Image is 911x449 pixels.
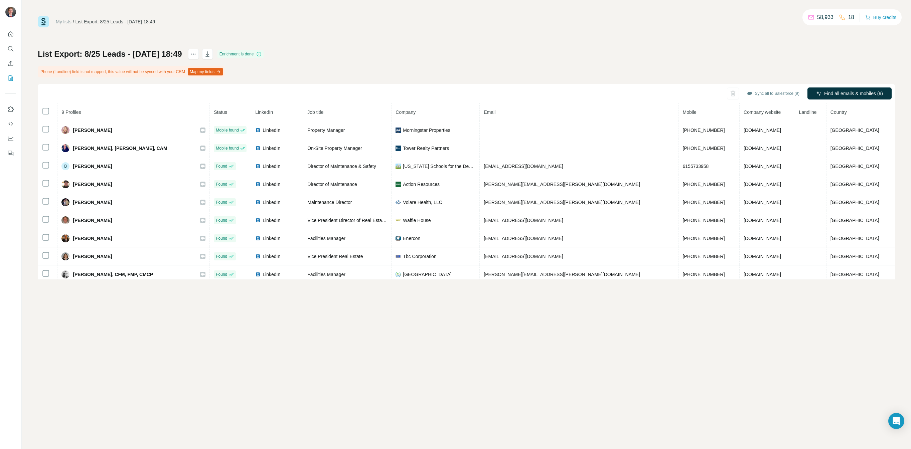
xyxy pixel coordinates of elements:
span: Facilities Manager [307,236,345,241]
span: Found [216,199,227,205]
img: LinkedIn logo [255,182,261,187]
img: LinkedIn logo [255,254,261,259]
img: LinkedIn logo [255,236,261,241]
span: [PHONE_NUMBER] [683,200,725,205]
span: Tbc Corporation [403,253,436,260]
img: Avatar [61,198,69,206]
span: LinkedIn [263,181,280,188]
li: / [73,18,74,25]
img: LinkedIn logo [255,128,261,133]
span: LinkedIn [263,127,280,134]
button: Use Surfe API [5,118,16,130]
p: 18 [848,13,854,21]
span: [PERSON_NAME] [73,127,112,134]
span: [PHONE_NUMBER] [683,128,725,133]
img: LinkedIn logo [255,146,261,151]
div: List Export: 8/25 Leads - [DATE] 18:49 [75,18,155,25]
span: Company [396,109,416,115]
img: LinkedIn logo [255,218,261,223]
img: Avatar [61,234,69,242]
a: My lists [56,19,71,24]
button: Enrich CSV [5,57,16,69]
span: LinkedIn [263,217,280,224]
span: LinkedIn [263,145,280,152]
span: [PERSON_NAME][EMAIL_ADDRESS][PERSON_NAME][DOMAIN_NAME] [484,182,640,187]
img: Avatar [61,252,69,260]
span: Morningstar Properties [403,127,450,134]
span: Director of Maintenance [307,182,357,187]
span: Found [216,253,227,259]
img: company-logo [396,164,401,169]
span: On-Site Property Manager [307,146,362,151]
span: Tower Realty Partners [403,145,449,152]
span: [GEOGRAPHIC_DATA] [830,218,879,223]
span: [EMAIL_ADDRESS][DOMAIN_NAME] [484,218,563,223]
span: [GEOGRAPHIC_DATA] [403,271,452,278]
div: B [61,162,69,170]
img: Avatar [61,270,69,278]
button: Use Surfe on LinkedIn [5,103,16,115]
span: [GEOGRAPHIC_DATA] [830,254,879,259]
span: Found [216,217,227,223]
button: Buy credits [865,13,896,22]
img: Avatar [61,216,69,224]
span: [DOMAIN_NAME] [744,218,781,223]
span: Action Resources [403,181,440,188]
img: Avatar [5,7,16,17]
span: [GEOGRAPHIC_DATA] [830,236,879,241]
span: Found [216,163,227,169]
span: Enercon [403,235,420,242]
span: [DOMAIN_NAME] [744,272,781,277]
button: Dashboard [5,133,16,145]
span: 6155733958 [683,164,709,169]
button: Map my fields [188,68,223,75]
img: LinkedIn logo [255,272,261,277]
button: My lists [5,72,16,84]
button: Quick start [5,28,16,40]
img: company-logo [396,218,401,223]
span: [DOMAIN_NAME] [744,236,781,241]
span: [PERSON_NAME] [73,217,112,224]
span: LinkedIn [263,199,280,206]
span: Mobile found [216,127,239,133]
span: [GEOGRAPHIC_DATA] [830,164,879,169]
span: [GEOGRAPHIC_DATA] [830,200,879,205]
span: [GEOGRAPHIC_DATA] [830,146,879,151]
span: Status [214,109,227,115]
span: [PERSON_NAME] [73,181,112,188]
img: Avatar [61,126,69,134]
span: [PERSON_NAME] [73,253,112,260]
span: [EMAIL_ADDRESS][DOMAIN_NAME] [484,236,563,241]
span: [PHONE_NUMBER] [683,146,725,151]
button: Search [5,43,16,55]
span: LinkedIn [263,271,280,278]
span: Volare Health, LLC [403,199,442,206]
span: Vice President Director of Real Estate and Training [307,218,413,223]
span: [EMAIL_ADDRESS][DOMAIN_NAME] [484,164,563,169]
span: [PERSON_NAME] [73,199,112,206]
img: Avatar [61,180,69,188]
span: Director of Maintenance & Safety [307,164,376,169]
h1: List Export: 8/25 Leads - [DATE] 18:49 [38,49,182,59]
span: [EMAIL_ADDRESS][DOMAIN_NAME] [484,254,563,259]
span: Country [830,109,847,115]
button: Find all emails & mobiles (9) [807,87,892,99]
span: Job title [307,109,323,115]
span: Email [484,109,495,115]
span: [DOMAIN_NAME] [744,146,781,151]
span: [DOMAIN_NAME] [744,164,781,169]
span: [PERSON_NAME] [73,235,112,242]
img: company-logo [396,200,401,205]
button: actions [188,49,199,59]
span: Facilities Manager [307,272,345,277]
span: Vice President Real Estate [307,254,363,259]
img: LinkedIn logo [255,164,261,169]
span: LinkedIn [263,235,280,242]
span: [PERSON_NAME], [PERSON_NAME], CAM [73,145,167,152]
span: [GEOGRAPHIC_DATA] [830,128,879,133]
span: 9 Profiles [61,109,81,115]
span: LinkedIn [255,109,273,115]
span: Waffle House [403,217,431,224]
img: company-logo [396,236,401,241]
span: [PHONE_NUMBER] [683,254,725,259]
